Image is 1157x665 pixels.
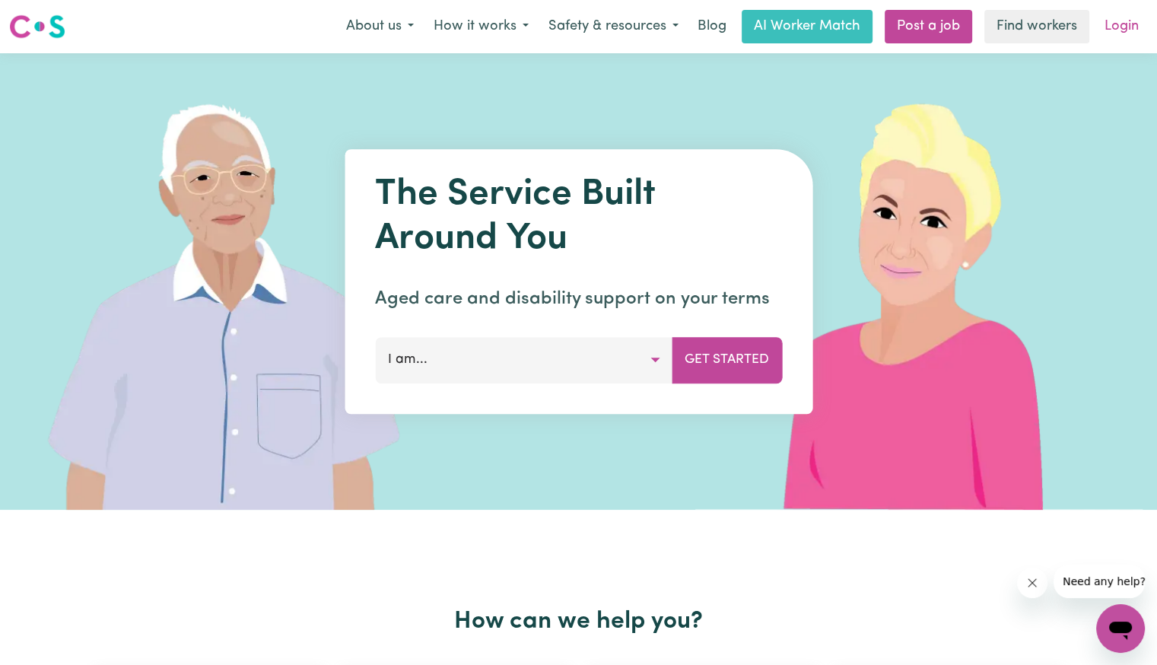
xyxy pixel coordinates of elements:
button: I am... [375,337,672,383]
a: Find workers [984,10,1089,43]
img: Careseekers logo [9,13,65,40]
h1: The Service Built Around You [375,173,782,261]
iframe: Button to launch messaging window [1096,604,1145,653]
span: Need any help? [9,11,92,23]
a: Post a job [885,10,972,43]
a: Careseekers logo [9,9,65,44]
button: Get Started [672,337,782,383]
button: Safety & resources [539,11,688,43]
a: Blog [688,10,736,43]
button: How it works [424,11,539,43]
button: About us [336,11,424,43]
iframe: Message from company [1054,565,1145,598]
h2: How can we help you? [86,607,1072,636]
a: Login [1095,10,1148,43]
iframe: Close message [1017,568,1047,598]
a: AI Worker Match [742,10,873,43]
p: Aged care and disability support on your terms [375,285,782,313]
